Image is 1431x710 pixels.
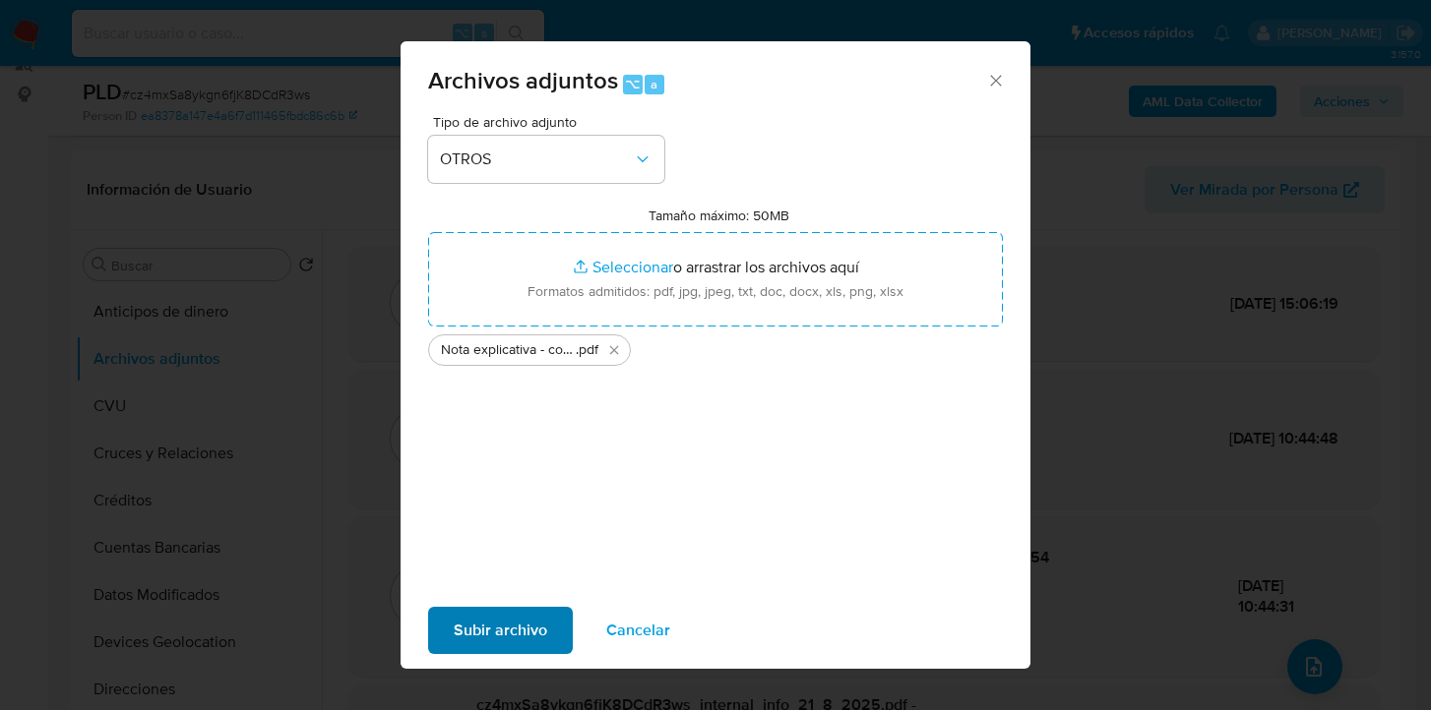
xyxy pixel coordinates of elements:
[576,340,598,360] span: .pdf
[581,607,696,654] button: Cancelar
[428,326,1003,366] ul: Archivos seleccionados
[602,338,626,362] button: Eliminar Nota explicativa - cobro de premio y DDJJ.pdf
[649,207,789,224] label: Tamaño máximo: 50MB
[428,63,618,97] span: Archivos adjuntos
[606,609,670,652] span: Cancelar
[441,340,576,360] span: Nota explicativa - cobro de premio y DDJJ
[433,115,669,129] span: Tipo de archivo adjunto
[428,607,573,654] button: Subir archivo
[625,75,640,93] span: ⌥
[454,609,547,652] span: Subir archivo
[428,136,664,183] button: OTROS
[651,75,657,93] span: a
[440,149,633,169] span: OTROS
[986,71,1004,89] button: Cerrar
